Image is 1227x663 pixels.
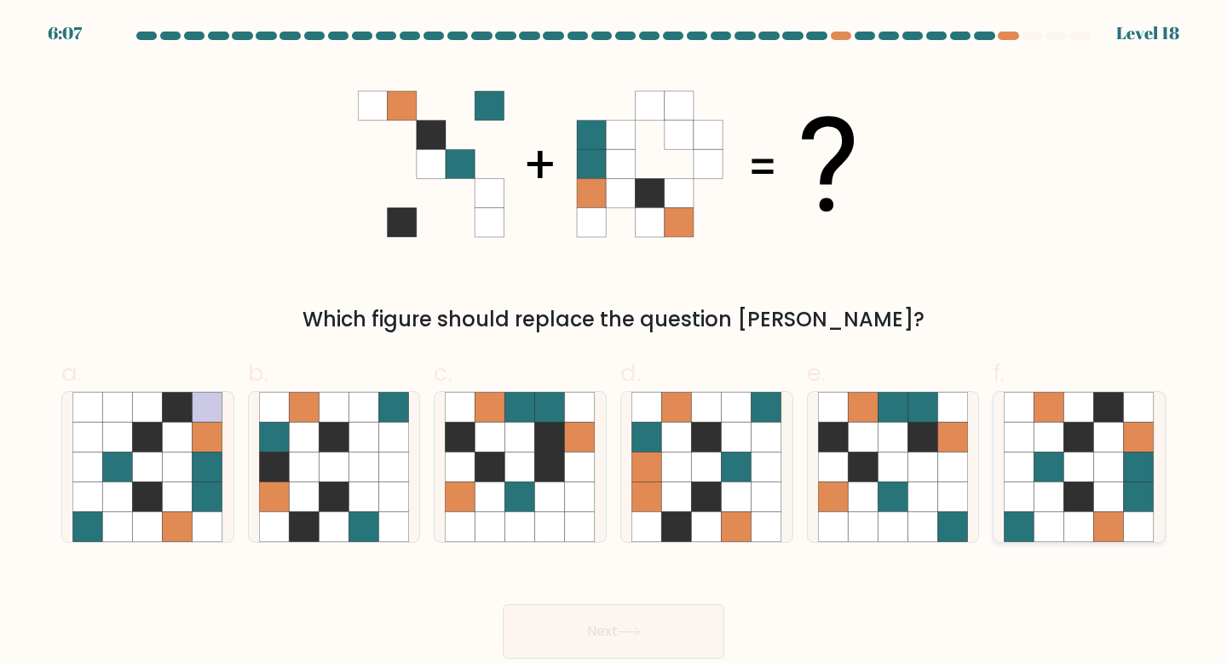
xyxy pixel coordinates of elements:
span: f. [993,356,1005,389]
span: d. [620,356,641,389]
div: Which figure should replace the question [PERSON_NAME]? [72,304,1155,335]
button: Next [503,604,724,659]
span: c. [434,356,452,389]
span: e. [807,356,826,389]
span: b. [248,356,268,389]
div: Level 18 [1116,20,1179,46]
span: a. [61,356,82,389]
div: 6:07 [48,20,82,46]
